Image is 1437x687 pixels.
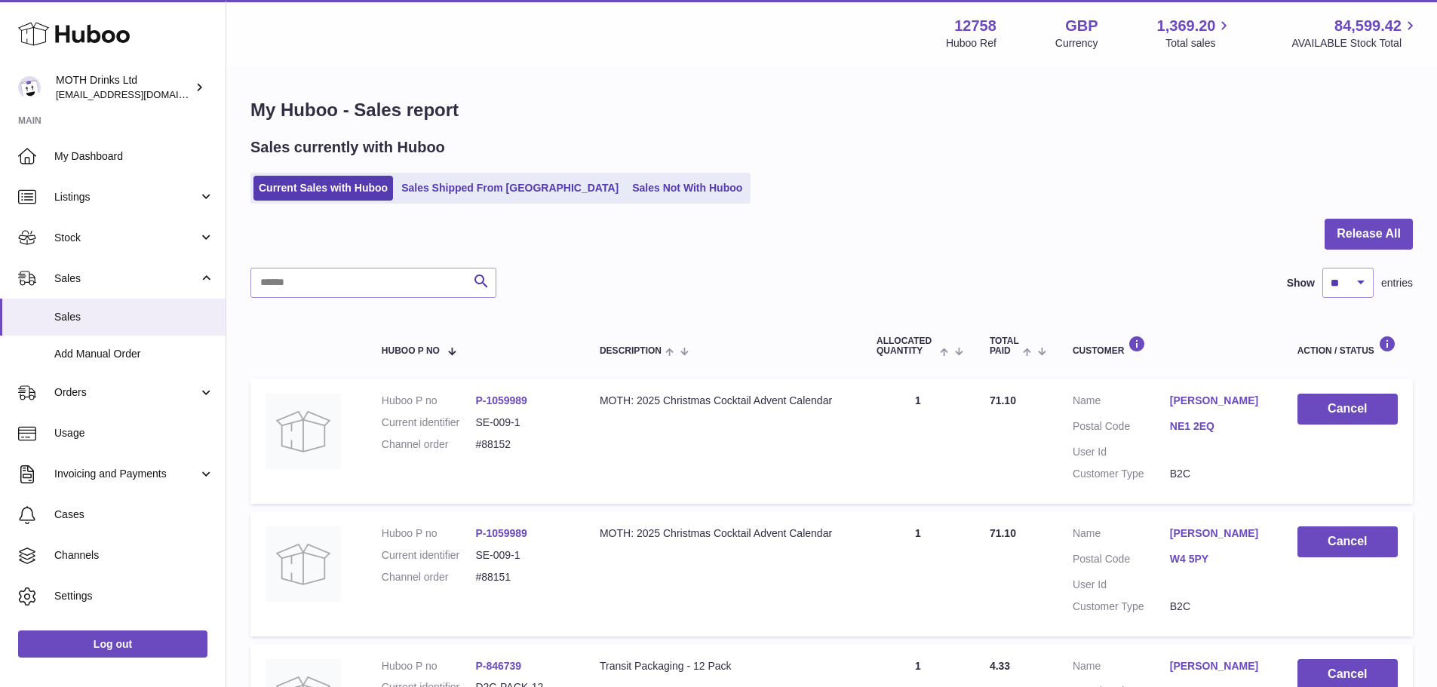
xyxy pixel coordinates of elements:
a: W4 5PY [1170,552,1267,566]
dt: Current identifier [382,548,476,563]
a: Sales Shipped From [GEOGRAPHIC_DATA] [396,176,624,201]
span: Usage [54,426,214,440]
span: 4.33 [990,660,1010,672]
span: Invoicing and Payments [54,467,198,481]
a: NE1 2EQ [1170,419,1267,434]
dt: Customer Type [1073,600,1170,614]
img: no-photo.jpg [266,394,341,469]
a: 1,369.20 Total sales [1157,16,1233,51]
span: Orders [54,385,198,400]
span: 84,599.42 [1334,16,1402,36]
div: MOTH: 2025 Christmas Cocktail Advent Calendar [600,526,846,541]
span: My Dashboard [54,149,214,164]
span: Total paid [990,336,1019,356]
a: [PERSON_NAME] [1170,659,1267,673]
div: Currency [1055,36,1098,51]
span: Channels [54,548,214,563]
strong: 12758 [954,16,996,36]
dd: B2C [1170,600,1267,614]
button: Cancel [1297,394,1398,425]
span: Sales [54,271,198,286]
div: Huboo Ref [946,36,996,51]
dt: Name [1073,394,1170,412]
dt: User Id [1073,578,1170,592]
span: AVAILABLE Stock Total [1291,36,1419,51]
label: Show [1287,276,1315,290]
dt: Huboo P no [382,394,476,408]
dd: SE-009-1 [475,416,570,430]
button: Release All [1325,219,1413,250]
a: [PERSON_NAME] [1170,394,1267,408]
td: 1 [861,379,975,504]
dt: Channel order [382,437,476,452]
a: P-1059989 [475,394,527,406]
h1: My Huboo - Sales report [250,98,1413,122]
dd: SE-009-1 [475,548,570,563]
a: Log out [18,630,207,658]
a: Sales Not With Huboo [627,176,748,201]
a: 84,599.42 AVAILABLE Stock Total [1291,16,1419,51]
span: ALLOCATED Quantity [877,336,936,356]
span: 71.10 [990,394,1016,406]
dt: User Id [1073,445,1170,459]
span: Huboo P no [382,346,440,356]
img: no-photo.jpg [266,526,341,602]
button: Cancel [1297,526,1398,557]
dt: Customer Type [1073,467,1170,481]
span: Listings [54,190,198,204]
span: Sales [54,310,214,324]
dt: Huboo P no [382,659,476,673]
dd: #88151 [475,570,570,584]
strong: GBP [1065,16,1098,36]
a: [PERSON_NAME] [1170,526,1267,541]
span: Total sales [1165,36,1233,51]
dd: B2C [1170,467,1267,481]
a: P-846739 [475,660,521,672]
a: P-1059989 [475,527,527,539]
span: Settings [54,589,214,603]
dt: Name [1073,526,1170,544]
dt: Postal Code [1073,552,1170,570]
div: Transit Packaging - 12 Pack [600,659,846,673]
dd: #88152 [475,437,570,452]
span: entries [1381,276,1413,290]
span: 71.10 [990,527,1016,539]
div: MOTH Drinks Ltd [56,73,192,102]
span: [EMAIL_ADDRESS][DOMAIN_NAME] [56,88,222,100]
td: 1 [861,511,975,636]
dt: Name [1073,659,1170,677]
div: MOTH: 2025 Christmas Cocktail Advent Calendar [600,394,846,408]
span: Stock [54,231,198,245]
div: Action / Status [1297,336,1398,356]
div: Customer [1073,336,1267,356]
dt: Channel order [382,570,476,584]
h2: Sales currently with Huboo [250,137,445,158]
span: Add Manual Order [54,347,214,361]
span: 1,369.20 [1157,16,1216,36]
dt: Postal Code [1073,419,1170,437]
a: Current Sales with Huboo [253,176,393,201]
img: internalAdmin-12758@internal.huboo.com [18,76,41,99]
span: Description [600,346,662,356]
dt: Huboo P no [382,526,476,541]
dt: Current identifier [382,416,476,430]
span: Cases [54,508,214,522]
